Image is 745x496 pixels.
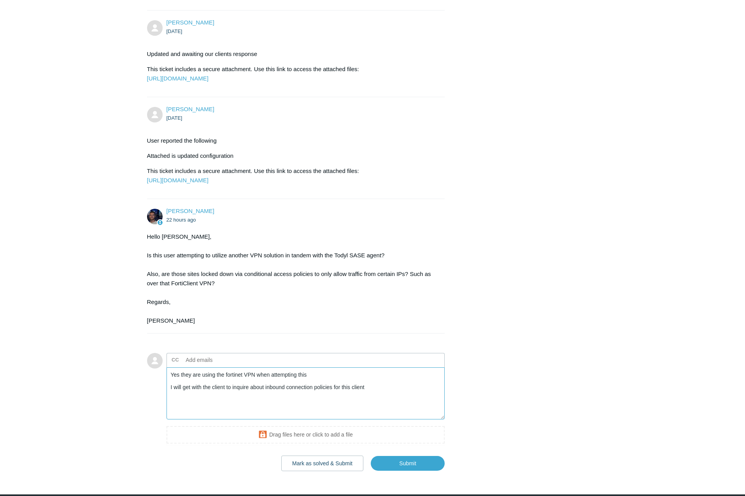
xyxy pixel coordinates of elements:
[147,75,209,82] a: [URL][DOMAIN_NAME]
[147,49,437,59] p: Updated and awaiting our clients response
[167,217,196,223] time: 09/23/2025, 13:27
[147,177,209,183] a: [URL][DOMAIN_NAME]
[147,151,437,161] p: Attached is updated configuration
[167,19,214,26] span: Charles Perkins
[281,456,363,471] button: Mark as solved & Submit
[147,232,437,325] div: Hello [PERSON_NAME], Is this user attempting to utilize another VPN solution in tandem with the T...
[167,367,445,420] textarea: Add your reply
[167,28,182,34] time: 09/22/2025, 12:10
[167,208,214,214] span: Connor Davis
[147,136,437,145] p: User reported the following
[167,115,182,121] time: 09/23/2025, 11:57
[167,106,214,112] span: Charles Perkins
[183,354,266,366] input: Add emails
[371,456,445,471] input: Submit
[172,354,179,366] label: CC
[147,166,437,185] p: This ticket includes a secure attachment. Use this link to access the attached files:
[167,208,214,214] a: [PERSON_NAME]
[167,106,214,112] a: [PERSON_NAME]
[167,19,214,26] a: [PERSON_NAME]
[147,65,437,83] p: This ticket includes a secure attachment. Use this link to access the attached files:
